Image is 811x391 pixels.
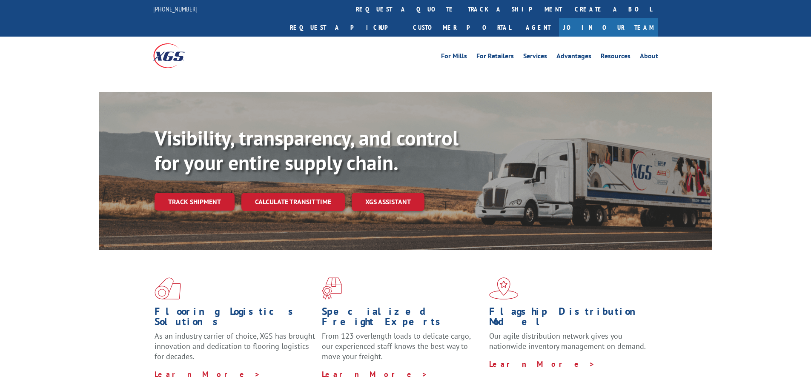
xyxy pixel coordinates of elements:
[155,125,459,176] b: Visibility, transparency, and control for your entire supply chain.
[155,331,315,361] span: As an industry carrier of choice, XGS has brought innovation and dedication to flooring logistics...
[640,53,658,62] a: About
[352,193,424,211] a: XGS ASSISTANT
[322,369,428,379] a: Learn More >
[155,277,181,300] img: xgs-icon-total-supply-chain-intelligence-red
[322,277,342,300] img: xgs-icon-focused-on-flooring-red
[241,193,345,211] a: Calculate transit time
[556,53,591,62] a: Advantages
[523,53,547,62] a: Services
[322,331,483,369] p: From 123 overlength loads to delicate cargo, our experienced staff knows the best way to move you...
[489,306,650,331] h1: Flagship Distribution Model
[559,18,658,37] a: Join Our Team
[489,277,519,300] img: xgs-icon-flagship-distribution-model-red
[155,369,261,379] a: Learn More >
[601,53,630,62] a: Resources
[155,193,235,211] a: Track shipment
[284,18,407,37] a: Request a pickup
[517,18,559,37] a: Agent
[489,331,646,351] span: Our agile distribution network gives you nationwide inventory management on demand.
[476,53,514,62] a: For Retailers
[407,18,517,37] a: Customer Portal
[441,53,467,62] a: For Mills
[155,306,315,331] h1: Flooring Logistics Solutions
[322,306,483,331] h1: Specialized Freight Experts
[489,359,595,369] a: Learn More >
[153,5,198,13] a: [PHONE_NUMBER]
